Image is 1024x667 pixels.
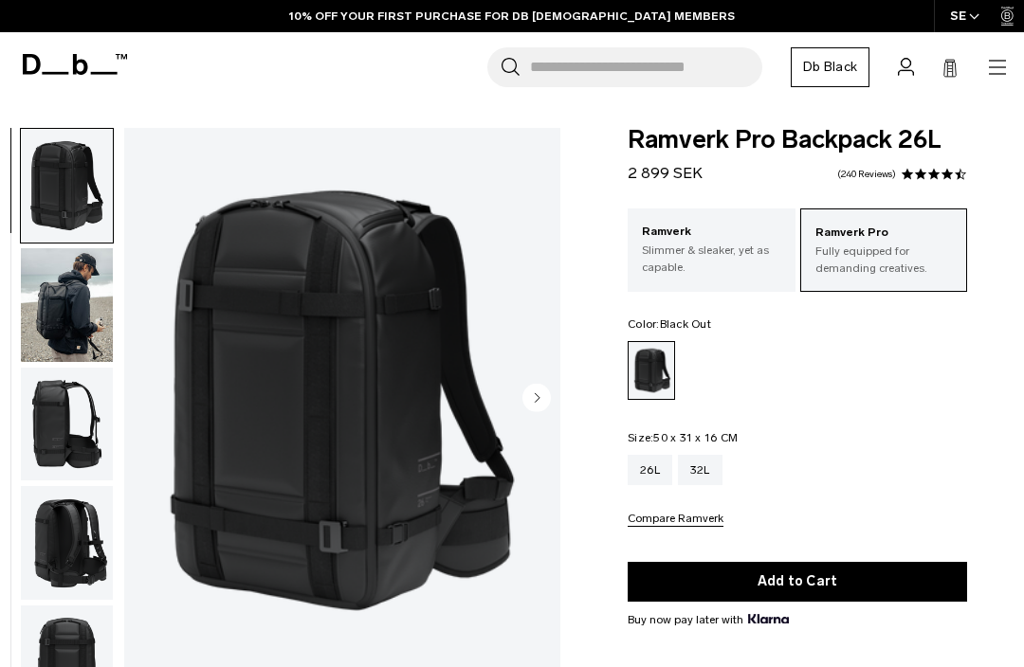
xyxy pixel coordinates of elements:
p: Fully equipped for demanding creatives. [815,243,953,277]
span: 50 x 31 x 16 CM [653,431,738,444]
img: Ramverk Pro Backpack 26L Black Out [21,248,113,362]
button: Ramverk_pro_bacpack_26L_black_out_2024_1.png [20,128,114,243]
span: Black Out [660,317,711,331]
p: Ramverk [642,223,781,242]
button: Compare Ramverk [628,513,723,527]
span: Buy now pay later with [628,611,789,628]
button: Ramverk_pro_bacpack_26L_black_out_2024_2.png [20,367,114,482]
button: Next slide [522,384,551,416]
a: Db Black [791,47,869,87]
legend: Size: [628,432,738,443]
button: Add to Cart [628,562,967,602]
span: 2 899 SEK [628,164,703,182]
img: Ramverk_pro_bacpack_26L_black_out_2024_10.png [21,486,113,600]
a: 240 reviews [837,170,896,179]
button: Ramverk Pro Backpack 26L Black Out [20,247,114,363]
img: Ramverk_pro_bacpack_26L_black_out_2024_2.png [21,368,113,481]
a: 26L [628,455,672,485]
p: Slimmer & sleaker, yet as capable. [642,242,781,276]
a: Ramverk Slimmer & sleaker, yet as capable. [628,208,795,290]
p: Ramverk Pro [815,224,953,243]
a: 10% OFF YOUR FIRST PURCHASE FOR DB [DEMOGRAPHIC_DATA] MEMBERS [289,8,735,25]
a: 32L [678,455,722,485]
a: Black Out [628,341,675,400]
span: Ramverk Pro Backpack 26L [628,128,967,153]
legend: Color: [628,318,711,330]
img: Ramverk_pro_bacpack_26L_black_out_2024_1.png [21,129,113,243]
button: Ramverk_pro_bacpack_26L_black_out_2024_10.png [20,485,114,601]
img: {"height" => 20, "alt" => "Klarna"} [748,614,789,623]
